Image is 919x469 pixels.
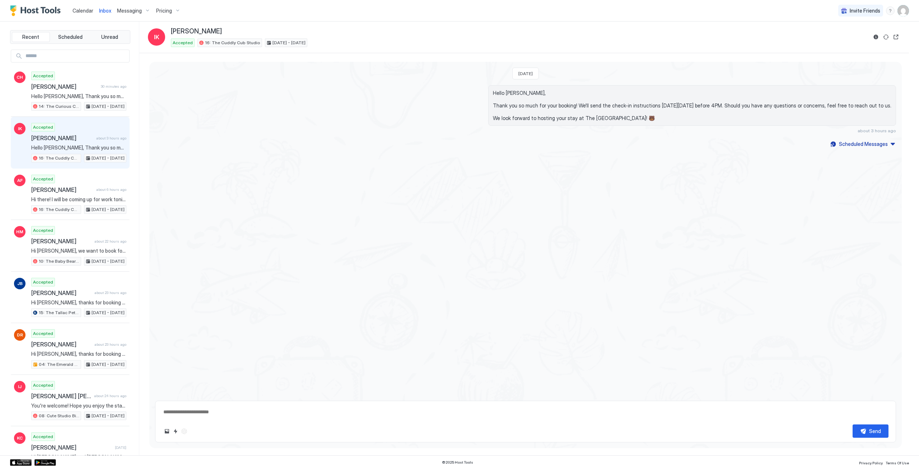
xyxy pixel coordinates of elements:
span: Invite Friends [850,8,880,14]
span: [DATE] - [DATE] [92,361,125,368]
span: Accepted [33,382,53,388]
span: about 23 hours ago [94,290,126,295]
span: 16: The Cuddly Cub Studio [39,155,79,161]
span: KC [17,435,23,441]
span: Privacy Policy [859,461,883,465]
span: 08: Cute Studio Bike to Beach [39,413,79,419]
span: IJ [18,383,22,390]
span: CH [17,74,23,81]
a: App Store [10,459,32,466]
span: Hi there! I will be coming up for work tonight. You have spoke to my company’s executive assistan... [31,196,126,203]
span: [DATE] - [DATE] [92,103,125,110]
span: [DATE] - [DATE] [92,258,125,265]
span: © 2025 Host Tools [442,460,473,465]
span: Inbox [99,8,111,14]
span: Unread [101,34,118,40]
span: 16: The Cuddly Cub Studio [39,206,79,213]
span: Accepted [33,433,53,440]
span: AF [17,177,23,184]
a: Inbox [99,7,111,14]
span: about 22 hours ago [94,239,126,244]
span: [DATE] - [DATE] [92,206,125,213]
span: Scheduled [58,34,83,40]
a: Privacy Policy [859,459,883,466]
span: Accepted [33,227,53,234]
span: 10: The Baby Bear Pet Friendly Studio [39,258,79,265]
span: DR [17,332,23,338]
span: Hi [PERSON_NAME] and [PERSON_NAME], Just checked out... thanks so much for the lovely stay! Every... [31,454,126,460]
span: 15: The Tallac Pet Friendly Studio [39,309,79,316]
div: User profile [897,5,909,17]
span: Accepted [33,279,53,285]
span: about 24 hours ago [94,394,126,398]
span: Calendar [73,8,93,14]
span: IK [154,33,159,41]
div: Scheduled Messages [839,140,888,148]
span: JB [17,280,23,287]
a: Google Play Store [34,459,56,466]
button: Scheduled Messages [829,139,896,149]
span: HM [16,229,23,235]
input: Input Field [23,50,129,62]
a: Terms Of Use [886,459,909,466]
span: [PERSON_NAME] [31,83,98,90]
button: Reservation information [872,33,880,41]
span: 16: The Cuddly Cub Studio [205,40,260,46]
span: Hi [PERSON_NAME], thanks for booking your stay with us! Details of your Booking: 📍 [STREET_ADDRES... [31,351,126,357]
button: Upload image [163,427,171,436]
button: Send [853,424,888,438]
span: Accepted [173,40,193,46]
span: Recent [22,34,39,40]
a: Calendar [73,7,93,14]
span: Messaging [117,8,142,14]
span: [PERSON_NAME] [171,27,222,36]
span: 14: The Curious Cub Pet Friendly Studio [39,103,79,110]
span: about 23 hours ago [94,342,126,347]
span: Terms Of Use [886,461,909,465]
span: Hi [PERSON_NAME], we want to book for [DATE], however it says that the check in time is between 4... [31,248,126,254]
button: Recent [12,32,50,42]
span: Accepted [33,124,53,130]
span: [DATE] [115,445,126,450]
div: menu [886,6,895,15]
a: Host Tools Logo [10,5,64,16]
span: You're welcome! Hope you enjoy the stay, and we're here if you need anything else 😊 [31,403,126,409]
span: Accepted [33,73,53,79]
span: about 6 hours ago [96,187,126,192]
span: 30 minutes ago [101,84,126,89]
span: [PERSON_NAME] [31,341,92,348]
span: about 3 hours ago [96,136,126,141]
span: Hello [PERSON_NAME], Thank you so much for your booking! We'll send the check-in instructions [DA... [31,144,126,151]
span: Hello [PERSON_NAME], Thank you so much for your booking! We'll send the check-in instructions [DA... [493,90,891,121]
button: Scheduled [51,32,89,42]
span: Accepted [33,330,53,337]
span: about 3 hours ago [858,128,896,133]
span: [DATE] [518,71,533,76]
span: [PERSON_NAME] [31,134,93,142]
div: tab-group [10,30,130,44]
button: Open reservation [892,33,900,41]
button: Quick reply [171,427,180,436]
span: 04: The Emerald Bay Pet Friendly Studio [39,361,79,368]
span: [PERSON_NAME] [31,186,93,193]
span: [DATE] - [DATE] [92,309,125,316]
button: Sync reservation [882,33,890,41]
span: Pricing [156,8,172,14]
span: [PERSON_NAME] [31,444,112,451]
span: [DATE] - [DATE] [92,155,125,161]
div: Send [869,427,881,435]
span: [PERSON_NAME] [31,238,92,245]
span: Hello [PERSON_NAME], Thank you so much for your booking! We'll send the check-in instructions [DA... [31,93,126,100]
span: Accepted [33,176,53,182]
button: Unread [90,32,129,42]
span: [DATE] - [DATE] [272,40,305,46]
span: [PERSON_NAME] [31,289,92,296]
span: IK [18,125,22,132]
span: Hi [PERSON_NAME], thanks for booking your stay with us! Details of your Booking: 📍 [STREET_ADDRES... [31,299,126,306]
span: [PERSON_NAME] [PERSON_NAME] [31,392,91,400]
span: [DATE] - [DATE] [92,413,125,419]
